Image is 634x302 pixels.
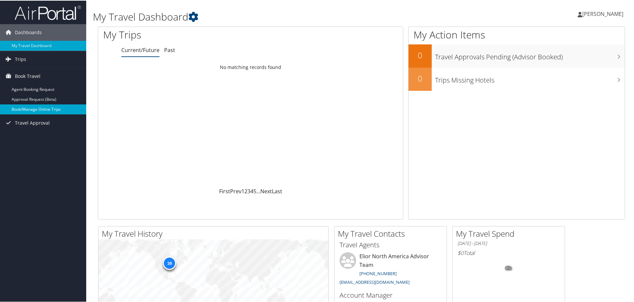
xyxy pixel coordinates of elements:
span: [PERSON_NAME] [582,10,623,17]
h1: My Travel Dashboard [93,9,451,23]
h1: My Action Items [409,27,625,41]
tspan: 0% [506,266,511,270]
h1: My Trips [103,27,271,41]
a: 5 [253,187,256,194]
a: Past [164,46,175,53]
h3: Travel Agents [340,240,442,249]
img: airportal-logo.png [15,4,81,20]
span: Dashboards [15,24,42,40]
a: Next [260,187,272,194]
td: No matching records found [98,61,403,73]
h2: My Travel Contacts [338,227,447,239]
div: 39 [163,256,176,269]
a: Current/Future [121,46,159,53]
a: 0Trips Missing Hotels [409,67,625,90]
a: 3 [247,187,250,194]
h2: My Travel Spend [456,227,565,239]
li: Elior North America Advisor Team [336,252,445,287]
a: 2 [244,187,247,194]
h3: Account Manager [340,290,442,299]
span: Book Travel [15,67,40,84]
span: … [256,187,260,194]
a: 4 [250,187,253,194]
a: [EMAIL_ADDRESS][DOMAIN_NAME] [340,278,410,284]
a: 1 [241,187,244,194]
h3: Travel Approvals Pending (Advisor Booked) [435,48,625,61]
h2: My Travel History [102,227,328,239]
a: [PHONE_NUMBER] [359,270,397,276]
a: Last [272,187,282,194]
a: First [219,187,230,194]
span: Travel Approval [15,114,50,131]
h3: Trips Missing Hotels [435,72,625,84]
h2: 0 [409,49,432,60]
a: 0Travel Approvals Pending (Advisor Booked) [409,44,625,67]
a: Prev [230,187,241,194]
span: $0 [458,249,464,256]
h6: Total [458,249,560,256]
h2: 0 [409,72,432,84]
span: Trips [15,50,26,67]
a: [PERSON_NAME] [578,3,630,23]
h6: [DATE] - [DATE] [458,240,560,246]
